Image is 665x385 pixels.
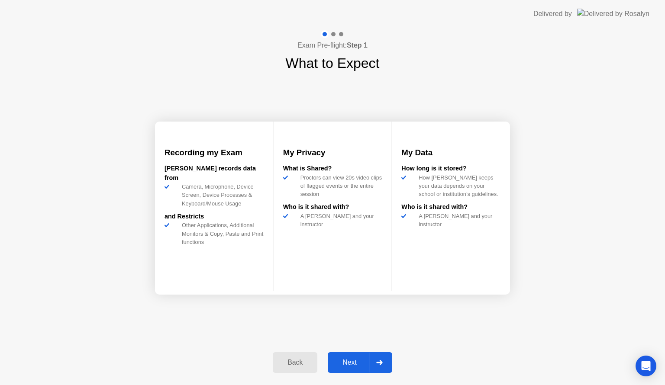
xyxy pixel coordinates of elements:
div: Other Applications, Additional Monitors & Copy, Paste and Print functions [178,221,264,246]
b: Step 1 [347,42,368,49]
div: Proctors can view 20s video clips of flagged events or the entire session [297,173,382,199]
h4: Exam Pre-flight: [297,40,368,51]
div: [PERSON_NAME] records data from [165,164,264,183]
button: Back [273,352,317,373]
div: Who is it shared with? [283,202,382,212]
div: Who is it shared with? [401,202,500,212]
div: and Restricts [165,212,264,221]
div: Delivered by [533,9,572,19]
h3: Recording my Exam [165,147,264,159]
h3: My Privacy [283,147,382,159]
div: Next [330,359,369,366]
div: Open Intercom Messenger [636,356,656,376]
div: A [PERSON_NAME] and your instructor [297,212,382,228]
div: A [PERSON_NAME] and your instructor [415,212,500,228]
img: Delivered by Rosalyn [577,9,649,19]
button: Next [328,352,392,373]
div: How long is it stored? [401,164,500,173]
h3: My Data [401,147,500,159]
h1: What to Expect [286,53,380,74]
div: What is Shared? [283,164,382,173]
div: How [PERSON_NAME] keeps your data depends on your school or institution’s guidelines. [415,173,500,199]
div: Back [275,359,315,366]
div: Camera, Microphone, Device Screen, Device Processes & Keyboard/Mouse Usage [178,183,264,208]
